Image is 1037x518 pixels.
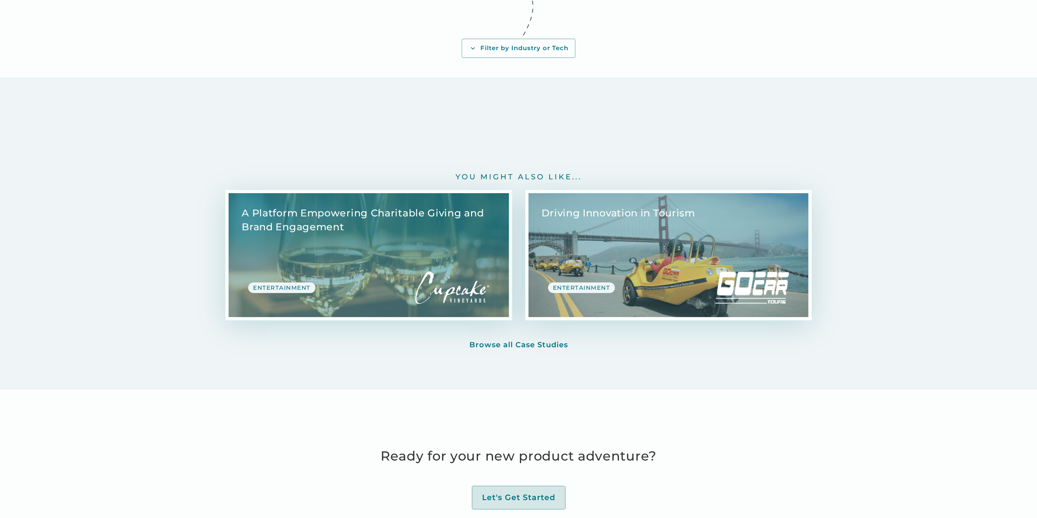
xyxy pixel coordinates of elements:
[381,445,656,466] h2: Ready for your new product adventure?
[469,340,568,350] a: Browse all Case Studies
[456,172,582,182] h2: You Might also like...
[482,493,555,503] div: Let's Get Started
[528,193,808,317] a: View Case Study
[472,486,566,510] a: Let's Get Started
[229,193,509,317] a: View Case Study
[480,44,568,53] div: Filter by Industry or Tech
[462,39,575,58] a: Filter by Industry or Tech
